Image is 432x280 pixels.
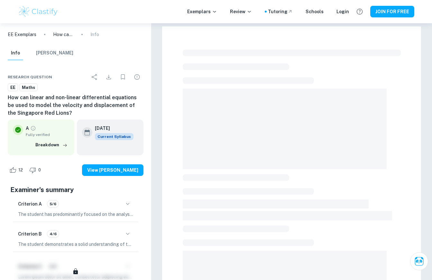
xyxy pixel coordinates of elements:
div: Bookmark [116,71,129,83]
h6: [DATE] [95,125,128,132]
a: EE [8,83,18,92]
button: Breakdown [34,140,69,150]
a: Maths [19,83,38,92]
span: EE [8,84,18,91]
p: A [26,125,29,132]
a: Grade fully verified [30,125,36,131]
p: Info [90,31,99,38]
p: Review [230,8,252,15]
h5: Examiner's summary [10,185,141,195]
a: EE Exemplars [8,31,36,38]
h6: Criterion B [18,230,42,237]
p: The student demonstrates a solid understanding of the mathematics associated with the selected to... [18,241,133,248]
span: 0 [35,167,44,173]
button: JOIN FOR FREE [370,6,414,17]
a: Schools [306,8,324,15]
button: View [PERSON_NAME] [82,164,143,176]
a: Login [336,8,349,15]
span: Research question [8,74,52,80]
button: [PERSON_NAME] [36,46,73,60]
span: 4/6 [47,231,59,237]
img: Clastify logo [18,5,59,18]
h6: Criterion A [18,200,42,208]
p: How can linear and non-linear differential equations be used to model the velocity and displaceme... [53,31,74,38]
span: Current Syllabus [95,133,133,140]
div: Download [102,71,115,83]
span: Maths [20,84,37,91]
div: Like [8,165,26,175]
div: Report issue [131,71,143,83]
a: Tutoring [268,8,293,15]
button: Ask Clai [410,252,428,270]
span: Fully verified [26,132,69,138]
span: 12 [15,167,26,173]
button: Info [8,46,23,60]
span: 5/6 [47,201,59,207]
button: Help and Feedback [354,6,365,17]
div: Share [88,71,101,83]
p: The student has predominantly focused on the analysis of both primary and secondary sources, effe... [18,211,133,218]
h6: How can linear and non-linear differential equations be used to model the velocity and displaceme... [8,94,143,117]
p: Exemplars [187,8,217,15]
div: This exemplar is based on the current syllabus. Feel free to refer to it for inspiration/ideas wh... [95,133,133,140]
div: Dislike [28,165,44,175]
